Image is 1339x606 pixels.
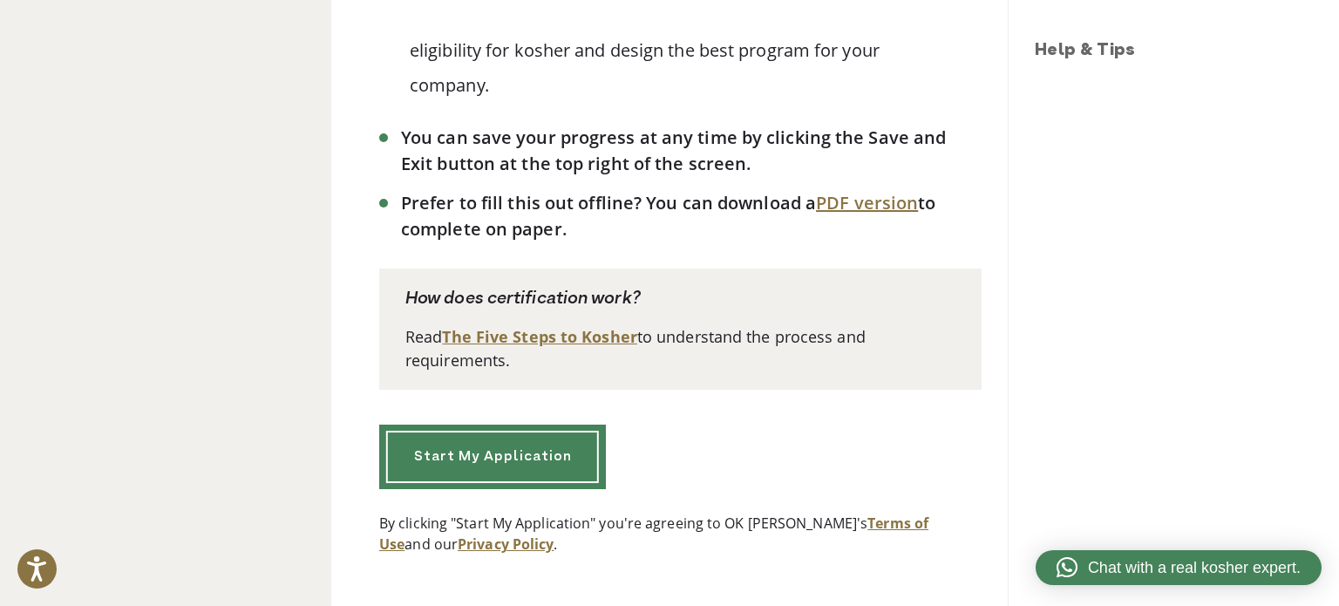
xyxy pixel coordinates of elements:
[1035,38,1322,65] h3: Help & Tips
[405,286,955,312] p: How does certification work?
[401,190,982,242] li: Prefer to fill this out offline? You can download a to complete on paper.
[379,513,982,555] p: By clicking "Start My Application" you're agreeing to OK [PERSON_NAME]'s and our .
[442,326,636,347] a: The Five Steps to Kosher
[401,125,982,177] li: You can save your progress at any time by clicking the Save and Exit button at the top right of t...
[405,325,955,372] p: Read to understand the process and requirements.
[379,425,606,489] a: Start My Application
[379,514,928,554] a: Terms of Use
[458,535,554,554] a: Privacy Policy
[1036,550,1322,585] a: Chat with a real kosher expert.
[816,191,918,214] a: PDF version
[1088,556,1301,580] span: Chat with a real kosher expert.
